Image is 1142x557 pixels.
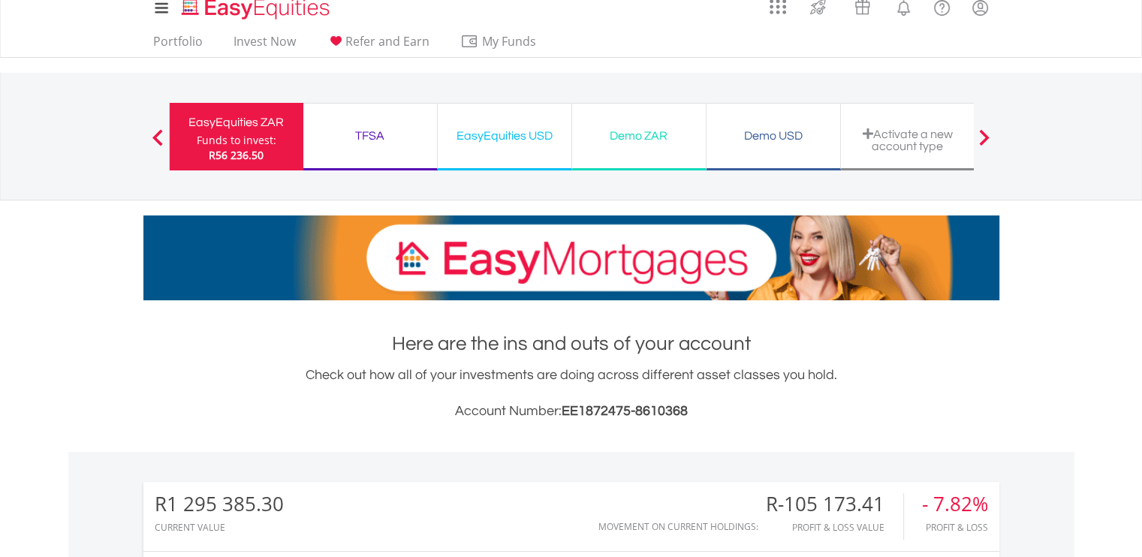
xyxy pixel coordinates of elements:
span: Refer and Earn [345,33,429,50]
div: Profit & Loss Value [766,522,903,532]
span: R56 236.50 [209,148,264,162]
a: Portfolio [147,34,209,57]
div: Demo USD [716,125,831,146]
img: EasyMortage Promotion Banner [143,215,999,300]
div: Check out how all of your investments are doing across different asset classes you hold. [143,365,999,422]
div: Funds to invest: [197,133,276,148]
div: EasyEquities USD [447,125,562,146]
div: Activate a new account type [850,128,966,152]
div: - 7.82% [922,493,988,515]
span: EE1872475-8610368 [562,404,688,418]
a: Invest Now [227,34,302,57]
div: Profit & Loss [922,522,988,532]
div: EasyEquities ZAR [179,112,294,133]
div: CURRENT VALUE [155,522,284,532]
span: My Funds [460,32,559,51]
div: Demo ZAR [581,125,697,146]
a: Refer and Earn [321,34,435,57]
h3: Account Number: [143,401,999,422]
div: R1 295 385.30 [155,493,284,515]
div: Movement on Current Holdings: [598,522,758,531]
h1: Here are the ins and outs of your account [143,330,999,357]
div: TFSA [312,125,428,146]
div: R-105 173.41 [766,493,903,515]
